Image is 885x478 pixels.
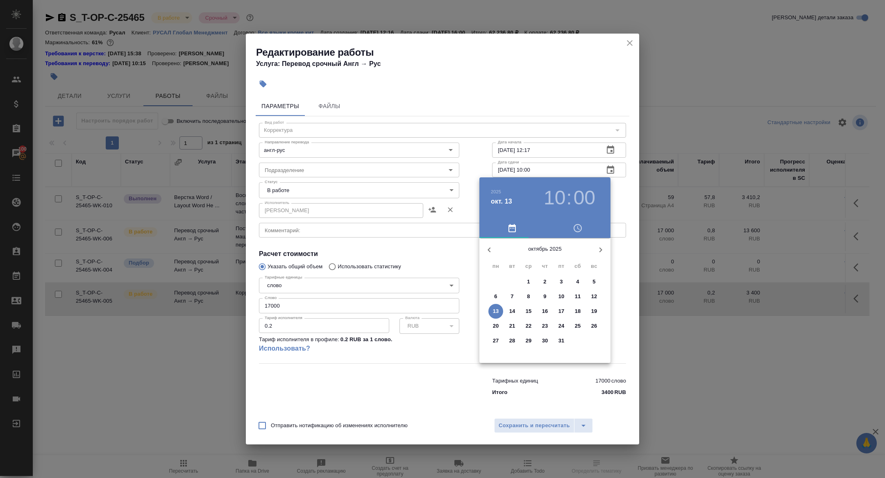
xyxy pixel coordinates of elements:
[591,307,597,315] p: 19
[587,274,601,289] button: 5
[542,337,548,345] p: 30
[521,289,536,304] button: 8
[521,262,536,270] span: ср
[570,289,585,304] button: 11
[543,292,546,301] p: 9
[488,333,503,348] button: 27
[570,262,585,270] span: сб
[493,337,499,345] p: 27
[499,245,591,253] p: октябрь 2025
[587,304,601,319] button: 19
[587,262,601,270] span: вс
[526,307,532,315] p: 15
[538,304,552,319] button: 16
[576,278,579,286] p: 4
[554,262,569,270] span: пт
[538,319,552,333] button: 23
[511,292,513,301] p: 7
[538,289,552,304] button: 9
[505,333,520,348] button: 28
[554,333,569,348] button: 31
[538,262,552,270] span: чт
[505,289,520,304] button: 7
[527,292,530,301] p: 8
[554,289,569,304] button: 10
[558,322,565,330] p: 24
[554,319,569,333] button: 24
[544,186,565,209] button: 10
[505,304,520,319] button: 14
[591,322,597,330] p: 26
[558,307,565,315] p: 17
[505,262,520,270] span: вт
[521,333,536,348] button: 29
[591,292,597,301] p: 12
[505,319,520,333] button: 21
[493,322,499,330] p: 20
[488,289,503,304] button: 6
[538,333,552,348] button: 30
[575,322,581,330] p: 25
[527,278,530,286] p: 1
[570,304,585,319] button: 18
[560,278,563,286] p: 3
[542,322,548,330] p: 23
[574,186,595,209] button: 00
[509,337,515,345] p: 28
[566,186,572,209] h3: :
[554,304,569,319] button: 17
[542,307,548,315] p: 16
[570,319,585,333] button: 25
[538,274,552,289] button: 2
[587,319,601,333] button: 26
[488,304,503,319] button: 13
[526,322,532,330] p: 22
[491,189,501,194] button: 2025
[521,304,536,319] button: 15
[488,319,503,333] button: 20
[509,307,515,315] p: 14
[558,337,565,345] p: 31
[526,337,532,345] p: 29
[491,197,512,206] button: окт. 13
[570,274,585,289] button: 4
[493,307,499,315] p: 13
[521,319,536,333] button: 22
[494,292,497,301] p: 6
[509,322,515,330] p: 21
[575,307,581,315] p: 18
[587,289,601,304] button: 12
[521,274,536,289] button: 1
[543,278,546,286] p: 2
[488,262,503,270] span: пн
[554,274,569,289] button: 3
[575,292,581,301] p: 11
[592,278,595,286] p: 5
[558,292,565,301] p: 10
